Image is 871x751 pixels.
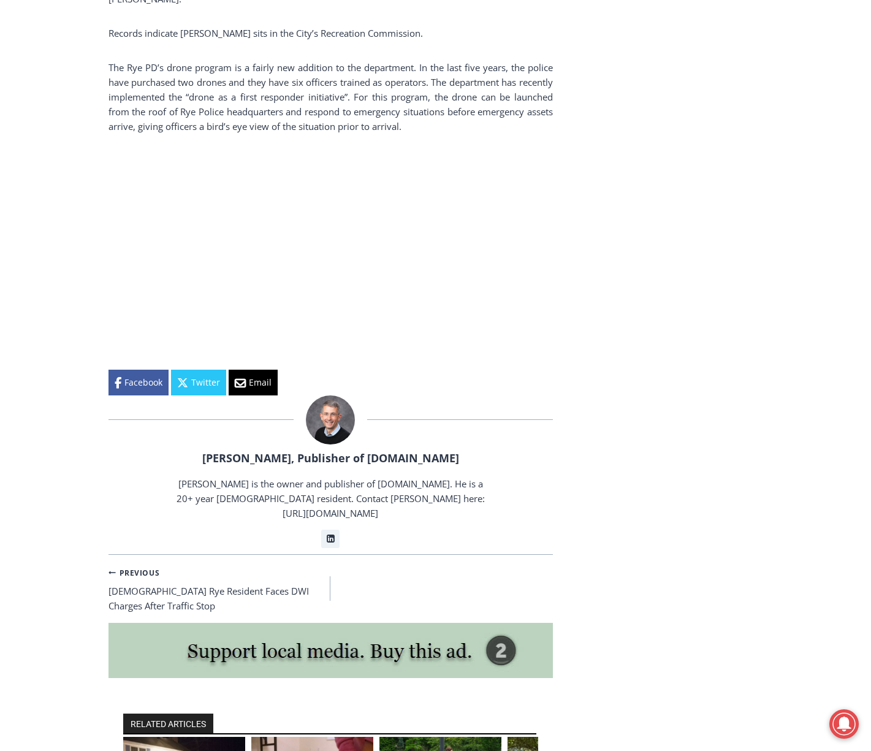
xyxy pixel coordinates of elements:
[123,714,213,734] h2: RELATED ARTICLES
[171,370,226,395] a: Twitter
[4,126,120,173] span: Open Tues. - Sun. [PHONE_NUMBER]
[108,153,452,346] iframe: YouTube video player
[126,77,174,147] div: "Chef [PERSON_NAME] omakase menu is nirvana for lovers of great Japanese food."
[108,565,331,614] a: Previous[DEMOGRAPHIC_DATA] Rye Resident Faces DWI Charges After Traffic Stop
[108,565,553,614] nav: Posts
[295,119,594,153] a: Intern @ [DOMAIN_NAME]
[175,476,486,520] p: [PERSON_NAME] is the owner and publisher of [DOMAIN_NAME]. He is a 20+ year [DEMOGRAPHIC_DATA] re...
[108,26,553,40] p: Records indicate [PERSON_NAME] sits in the City’s Recreation Commission.
[321,122,568,150] span: Intern @ [DOMAIN_NAME]
[229,370,278,395] a: Email
[108,60,553,134] p: The Rye PD’s drone program is a fairly new addition to the department. In the last five years, th...
[108,567,160,579] small: Previous
[310,1,579,119] div: Apply Now <> summer and RHS senior internships available
[108,623,553,678] img: support local media, buy this ad
[108,370,169,395] a: Facebook
[1,123,123,153] a: Open Tues. - Sun. [PHONE_NUMBER]
[202,451,459,465] a: [PERSON_NAME], Publisher of [DOMAIN_NAME]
